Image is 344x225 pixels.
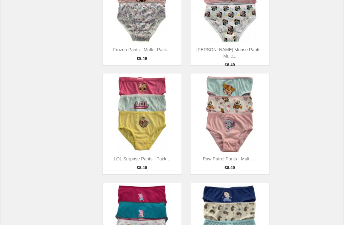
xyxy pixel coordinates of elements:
a: Paw Patrol Pants - Multi -... [203,156,257,161]
span: £8.49 [137,165,147,170]
img: Paw Patrol Pants - Multi -... [190,74,269,152]
span: £8.49 [137,56,147,61]
span: £8.49 [225,62,235,67]
span: £8.49 [225,165,235,170]
img: LOL Surprise Pants - Pack... [103,74,182,152]
a: LOL Surprise Pants - Pack... [114,156,170,161]
a: [PERSON_NAME] Mouse Pants - Multi... [197,47,263,59]
a: Frozen Pants - Multi - Pack... [113,47,171,52]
